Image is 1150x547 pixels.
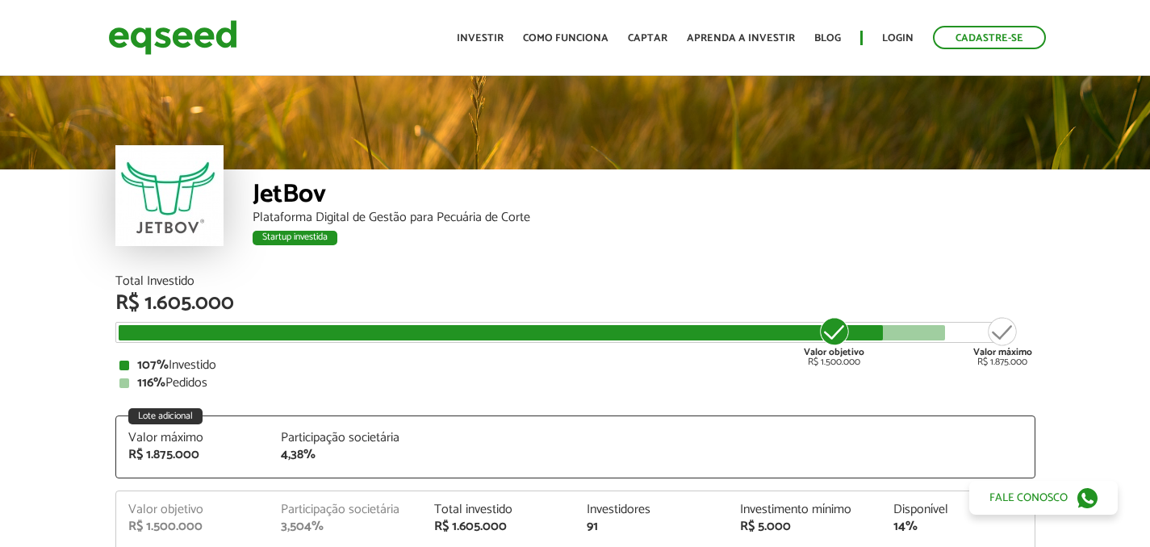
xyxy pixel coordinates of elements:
div: Pedidos [119,377,1031,390]
div: Investido [119,359,1031,372]
div: Startup investida [253,231,337,245]
div: R$ 1.500.000 [128,520,257,533]
div: 14% [893,520,1022,533]
a: Investir [457,33,504,44]
a: Blog [814,33,841,44]
div: JetBov [253,182,1035,211]
div: 91 [587,520,716,533]
div: Total Investido [115,275,1035,288]
div: Plataforma Digital de Gestão para Pecuária de Corte [253,211,1035,224]
a: Como funciona [523,33,608,44]
strong: Valor objetivo [804,344,864,360]
div: Participação societária [281,503,410,516]
strong: 116% [137,372,165,394]
div: R$ 1.605.000 [115,293,1035,314]
a: Login [882,33,914,44]
strong: 107% [137,354,169,376]
a: Fale conosco [969,481,1118,515]
strong: Valor máximo [973,344,1032,360]
div: 4,38% [281,449,410,461]
a: Cadastre-se [933,26,1046,49]
div: R$ 1.500.000 [804,315,864,367]
div: R$ 1.875.000 [973,315,1032,367]
div: R$ 1.875.000 [128,449,257,461]
div: Valor máximo [128,432,257,445]
a: Aprenda a investir [687,33,795,44]
div: Investimento mínimo [740,503,869,516]
div: 3,504% [281,520,410,533]
img: EqSeed [108,16,237,59]
div: Lote adicional [128,408,203,424]
div: Participação societária [281,432,410,445]
div: Valor objetivo [128,503,257,516]
div: Total investido [434,503,563,516]
div: R$ 1.605.000 [434,520,563,533]
div: R$ 5.000 [740,520,869,533]
a: Captar [628,33,667,44]
div: Investidores [587,503,716,516]
div: Disponível [893,503,1022,516]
